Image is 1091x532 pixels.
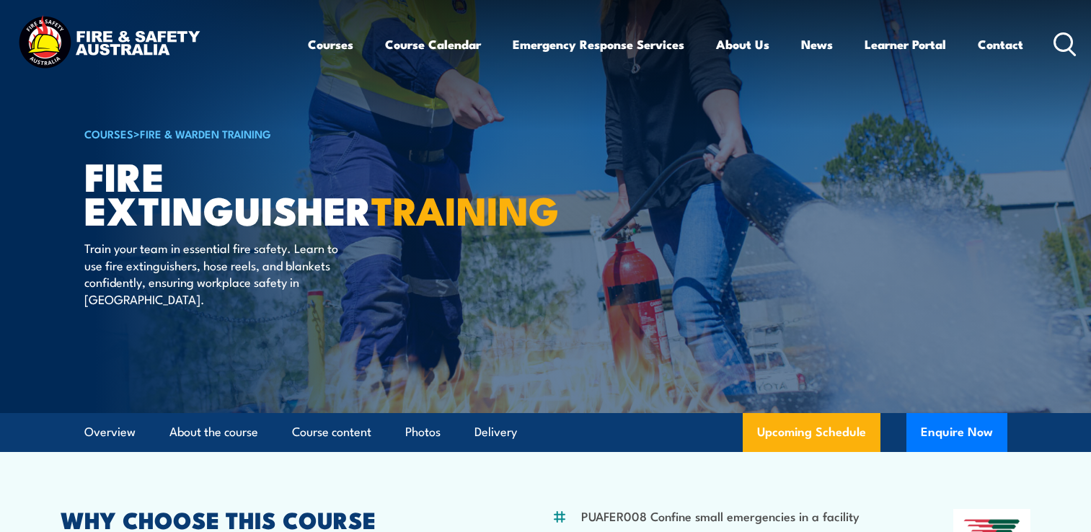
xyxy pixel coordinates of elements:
[865,25,946,63] a: Learner Portal
[84,125,441,142] h6: >
[743,413,880,452] a: Upcoming Schedule
[581,507,860,524] li: PUAFER008 Confine small emergencies in a facility
[978,25,1023,63] a: Contact
[371,179,559,239] strong: TRAINING
[169,413,258,451] a: About the course
[308,25,353,63] a: Courses
[61,509,482,529] h2: WHY CHOOSE THIS COURSE
[84,413,136,451] a: Overview
[405,413,441,451] a: Photos
[474,413,517,451] a: Delivery
[292,413,371,451] a: Course content
[513,25,684,63] a: Emergency Response Services
[385,25,481,63] a: Course Calendar
[84,125,133,141] a: COURSES
[84,239,348,307] p: Train your team in essential fire safety. Learn to use fire extinguishers, hose reels, and blanke...
[801,25,833,63] a: News
[906,413,1007,452] button: Enquire Now
[140,125,271,141] a: Fire & Warden Training
[84,159,441,226] h1: Fire Extinguisher
[716,25,769,63] a: About Us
